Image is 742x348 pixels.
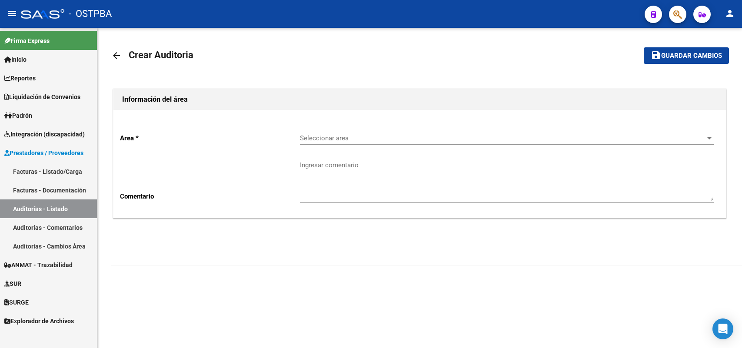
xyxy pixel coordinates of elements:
span: Integración (discapacidad) [4,129,85,139]
mat-icon: save [651,50,661,60]
span: SURGE [4,298,29,307]
span: ANMAT - Trazabilidad [4,260,73,270]
p: Area * [120,133,300,143]
p: Comentario [120,192,300,201]
span: - OSTPBA [69,4,112,23]
span: Seleccionar area [300,134,706,142]
span: SUR [4,279,21,288]
span: Guardar cambios [661,52,722,60]
span: Reportes [4,73,36,83]
h1: Información del área [122,93,717,106]
span: Explorador de Archivos [4,316,74,326]
span: Crear Auditoria [129,50,193,60]
mat-icon: arrow_back [111,50,122,61]
button: Guardar cambios [644,47,729,63]
mat-icon: person [725,8,735,19]
span: Inicio [4,55,27,64]
span: Padrón [4,111,32,120]
span: Liquidación de Convenios [4,92,80,102]
div: Open Intercom Messenger [712,318,733,339]
span: Firma Express [4,36,50,46]
mat-icon: menu [7,8,17,19]
span: Prestadores / Proveedores [4,148,83,158]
